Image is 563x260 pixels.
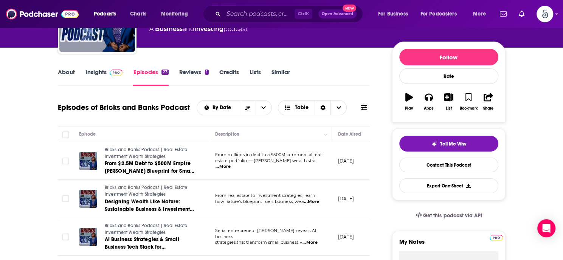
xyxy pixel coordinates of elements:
[338,234,354,240] p: [DATE]
[439,88,458,115] button: List
[278,100,347,115] button: Choose View
[105,160,194,182] span: From $2.5M Debt to $500M Empire [PERSON_NAME] Blueprint for Smart Real Estate Investing 2025
[315,101,330,115] div: Sort Direction
[302,240,318,246] span: ...More
[105,223,195,236] a: Bricks and Banks Podcast | Real Estate Investment Wealth Strategies
[205,70,209,75] div: 1
[212,105,234,110] span: By Date
[179,68,209,86] a: Reviews1
[161,9,188,19] span: Monitoring
[516,8,527,20] a: Show notifications dropdown
[6,7,79,21] img: Podchaser - Follow, Share and Rate Podcasts
[378,9,408,19] span: For Business
[473,9,486,19] span: More
[399,68,498,84] div: Rate
[125,8,151,20] a: Charts
[105,198,195,213] a: Designing Wealth Like Nature: Sustainable Business & Investment Strategies
[420,9,457,19] span: For Podcasters
[197,105,240,110] button: open menu
[215,240,302,245] span: strategies that transform small business v
[223,8,295,20] input: Search podcasts, credits, & more...
[459,106,477,111] div: Bookmark
[468,8,495,20] button: open menu
[483,106,493,111] div: Share
[85,68,123,86] a: InsightsPodchaser Pro
[338,158,354,164] p: [DATE]
[256,101,271,115] button: open menu
[215,158,316,163] span: estate portfolio — [PERSON_NAME] wealth stra
[219,68,239,86] a: Credits
[250,68,261,86] a: Lists
[497,8,510,20] a: Show notifications dropdown
[537,6,553,22] button: Show profile menu
[215,130,239,139] div: Description
[416,8,468,20] button: open menu
[478,88,498,115] button: Share
[88,8,126,20] button: open menu
[399,136,498,152] button: tell me why sparkleTell Me Why
[446,106,452,111] div: List
[105,147,195,160] a: Bricks and Banks Podcast | Real Estate Investment Wealth Strategies
[490,235,503,241] img: Podchaser Pro
[94,9,116,19] span: Podcasts
[459,88,478,115] button: Bookmark
[338,195,354,202] p: [DATE]
[490,234,503,241] a: Pro website
[194,25,223,32] a: Investing
[62,158,69,164] span: Toggle select row
[537,6,553,22] span: Logged in as Spiral5-G2
[110,70,123,76] img: Podchaser Pro
[105,184,195,198] a: Bricks and Banks Podcast | Real Estate Investment Wealth Strategies
[424,106,434,111] div: Apps
[399,178,498,193] button: Export One-Sheet
[537,219,555,237] div: Open Intercom Messenger
[240,101,256,115] button: Sort Direction
[215,228,316,239] span: Serial entrepreneur [PERSON_NAME] reveals AI business
[321,130,330,139] button: Column Actions
[537,6,553,22] img: User Profile
[399,49,498,65] button: Follow
[431,141,437,147] img: tell me why sparkle
[373,8,417,20] button: open menu
[130,9,146,19] span: Charts
[440,141,466,147] span: Tell Me Why
[133,68,168,86] a: Episodes23
[343,5,356,12] span: New
[105,147,188,159] span: Bricks and Banks Podcast | Real Estate Investment Wealth Strategies
[105,236,179,258] span: AI Business Strategies & Small Business Tech Stack for Entrepreneurship Success
[156,8,198,20] button: open menu
[216,164,231,170] span: ...More
[399,88,419,115] button: Play
[399,158,498,172] a: Contact This Podcast
[58,103,190,112] h1: Episodes of Bricks and Banks Podcast
[215,152,321,157] span: From millions in debt to a $500M commercial real
[62,195,69,202] span: Toggle select row
[79,130,96,139] div: Episode
[58,68,75,86] a: About
[304,199,319,205] span: ...More
[149,25,248,34] div: A podcast
[197,100,272,115] h2: Choose List sort
[322,12,353,16] span: Open Advanced
[105,160,195,175] a: From $2.5M Debt to $500M Empire [PERSON_NAME] Blueprint for Smart Real Estate Investing 2025
[62,234,69,240] span: Toggle select row
[271,68,290,86] a: Similar
[215,193,315,198] span: From real estate to investment strategies, learn
[215,199,304,204] span: how nature’s blueprint fuels business, wea
[105,185,188,197] span: Bricks and Banks Podcast | Real Estate Investment Wealth Strategies
[105,198,194,220] span: Designing Wealth Like Nature: Sustainable Business & Investment Strategies
[105,236,195,251] a: AI Business Strategies & Small Business Tech Stack for Entrepreneurship Success
[409,206,488,225] a: Get this podcast via API
[155,25,183,32] a: Business
[338,130,361,139] div: Date Aired
[423,212,482,219] span: Get this podcast via API
[419,88,439,115] button: Apps
[318,9,357,19] button: Open AdvancedNew
[405,106,413,111] div: Play
[105,223,188,235] span: Bricks and Banks Podcast | Real Estate Investment Wealth Strategies
[399,238,498,251] label: My Notes
[295,9,312,19] span: Ctrl K
[210,5,370,23] div: Search podcasts, credits, & more...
